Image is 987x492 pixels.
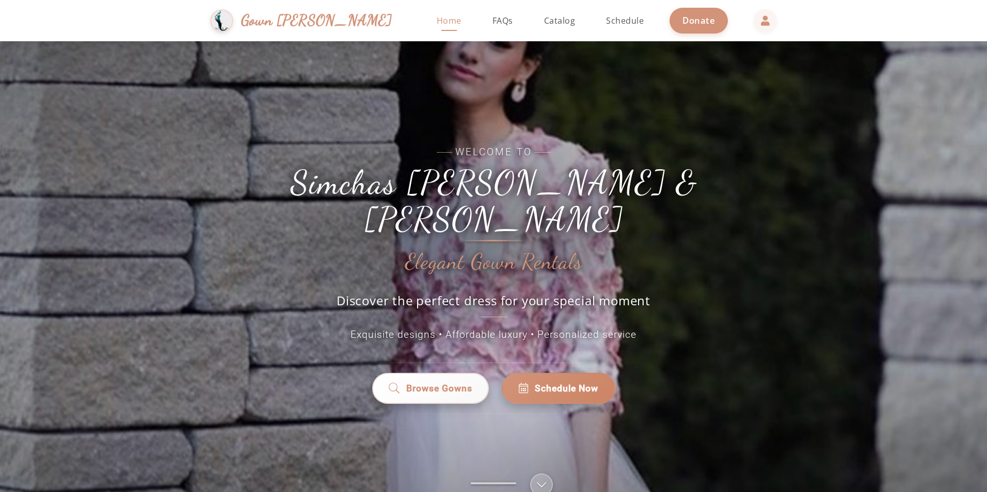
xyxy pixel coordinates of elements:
[261,165,726,237] h1: Simchas [PERSON_NAME] & [PERSON_NAME]
[670,8,728,33] a: Donate
[544,15,576,26] span: Catalog
[406,382,472,396] span: Browse Gowns
[261,145,726,160] span: Welcome to
[241,9,392,31] span: Gown [PERSON_NAME]
[535,380,598,393] span: Schedule Now
[326,292,661,317] p: Discover the perfect dress for your special moment
[210,9,233,32] img: Gown Gmach Logo
[405,250,582,274] h2: Elegant Gown Rentals
[682,14,715,26] span: Donate
[606,15,644,26] span: Schedule
[210,7,403,35] a: Gown [PERSON_NAME]
[492,15,513,26] span: FAQs
[261,327,726,342] p: Exquisite designs • Affordable luxury • Personalized service
[437,15,461,26] span: Home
